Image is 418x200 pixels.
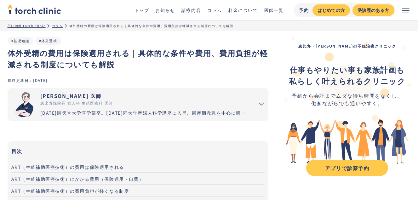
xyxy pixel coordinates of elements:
span: ART（生殖補助医療技術）にかかる費用（保険適用・自費） [11,176,144,182]
div: [PERSON_NAME] 医師 [40,92,250,100]
div: 予約から会計までムダな待ち時間をなくし、 働きながらでも通いやすく。 [289,92,405,107]
h3: 目次 [11,146,265,156]
div: [DATE] [33,77,48,83]
a: ART（生殖補助医療技術）の費用は保険適用される [11,161,265,173]
span: ART（生殖補助医療技術）の費用は保険適用される [11,164,124,170]
div: はじめての方 [318,7,345,14]
a: はじめての方 [312,4,350,16]
a: home [8,4,61,16]
ul: パンくずリスト [8,23,411,28]
a: アプリで診察予約 [306,160,388,176]
strong: 私らしく叶えられるクリニック [289,75,405,86]
div: 最終更新日： [8,77,33,83]
h1: 体外受精の費用は保険適用される｜具体的な条件や費用、費用負担が軽減される制度についても解説 [8,47,269,70]
img: 市山 卓彦 [11,92,37,117]
div: 恵比寿院院長 婦人科 生殖医療科 医師 [40,100,250,106]
a: 料金について [228,7,258,13]
a: トップ [135,7,149,13]
a: 受診歴のある方 [352,4,394,16]
strong: 恵比寿・[PERSON_NAME]の不妊治療クリニック [298,43,396,49]
a: コラム [207,7,222,13]
div: 体外受精の費用は保険適用される｜具体的な条件や費用、費用負担が軽減される制度についても解説 [69,23,234,28]
a: ART（生殖補助医療技術）にかかる費用（保険適用・自費） [11,173,265,185]
a: コラム [52,23,63,28]
a: お知らせ [155,7,175,13]
span: ART（生殖補助医療技術）の費用負担が軽くなる制度 [11,188,129,194]
a: ART（生殖補助医療技術）の費用負担が軽くなる制度 [11,185,265,197]
a: #基礎知識 [11,38,30,43]
img: torch clinic [8,2,61,16]
div: [DATE]順天堂大学医学部卒。[DATE]同大学産婦人科学講座に入局、周産期救急を中心に研鑽を重ねる。[DATE]国内有数の不妊治療施設セントマザー産婦人科医院で、女性不妊症のみでなく男性不妊... [40,110,250,116]
a: 不妊治療 torch clinic [8,23,46,28]
div: 予約 [299,7,309,14]
a: 診療内容 [181,7,201,13]
a: 医師一覧 [264,7,284,13]
div: アプリで診察予約 [312,164,382,172]
strong: 仕事もやりたい事も家族計画も [290,64,405,75]
div: ‍ ‍ [289,64,405,87]
a: [PERSON_NAME] 医師 恵比寿院院長 婦人科 生殖医療科 医師 [DATE]順天堂大学医学部卒。[DATE]同大学産婦人科学講座に入局、周産期救急を中心に研鑽を重ねる。[DATE]国内... [8,88,250,121]
summary: 市山 卓彦 [PERSON_NAME] 医師 恵比寿院院長 婦人科 生殖医療科 医師 [DATE]順天堂大学医学部卒。[DATE]同大学産婦人科学講座に入局、周産期救急を中心に研鑽を重ねる。[D... [8,88,269,121]
div: 受診歴のある方 [358,7,389,14]
a: #体外受精 [39,38,57,43]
